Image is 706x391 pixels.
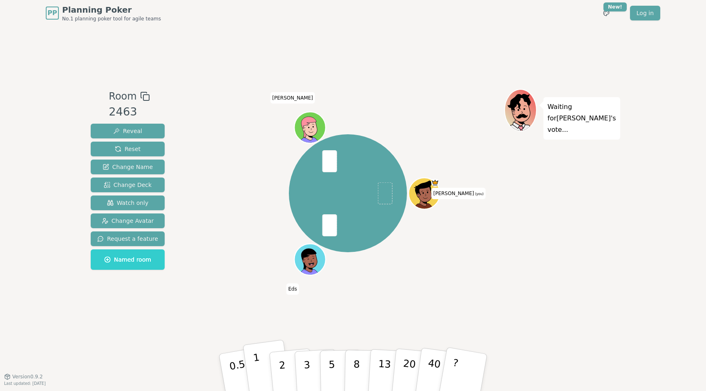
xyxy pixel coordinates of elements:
span: Click to change your name [270,92,315,103]
span: Named room [104,255,151,264]
button: Version0.9.2 [4,373,43,380]
span: Isaac is the host [431,179,439,187]
span: Last updated: [DATE] [4,381,46,386]
button: Change Avatar [91,213,165,228]
span: Click to change your name [431,188,486,199]
button: Change Deck [91,178,165,192]
button: Click to change your avatar [409,179,439,208]
span: No.1 planning poker tool for agile teams [62,16,161,22]
span: Version 0.9.2 [12,373,43,380]
button: New! [599,6,614,20]
span: Change Name [103,163,153,171]
span: Planning Poker [62,4,161,16]
span: (you) [474,192,484,196]
a: Log in [630,6,660,20]
button: Watch only [91,195,165,210]
button: Named room [91,249,165,270]
div: 2463 [109,104,150,120]
span: Change Deck [104,181,152,189]
a: PPPlanning PokerNo.1 planning poker tool for agile teams [46,4,161,22]
span: Change Avatar [102,217,154,225]
span: Click to change your name [286,283,299,295]
p: Waiting for [PERSON_NAME] 's vote... [547,101,616,136]
button: Reset [91,142,165,156]
button: Reveal [91,124,165,138]
button: Request a feature [91,231,165,246]
span: PP [47,8,57,18]
span: Room [109,89,136,104]
button: Change Name [91,160,165,174]
span: Watch only [107,199,149,207]
div: New! [603,2,627,11]
span: Reset [115,145,141,153]
span: Reveal [113,127,142,135]
span: Request a feature [97,235,158,243]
